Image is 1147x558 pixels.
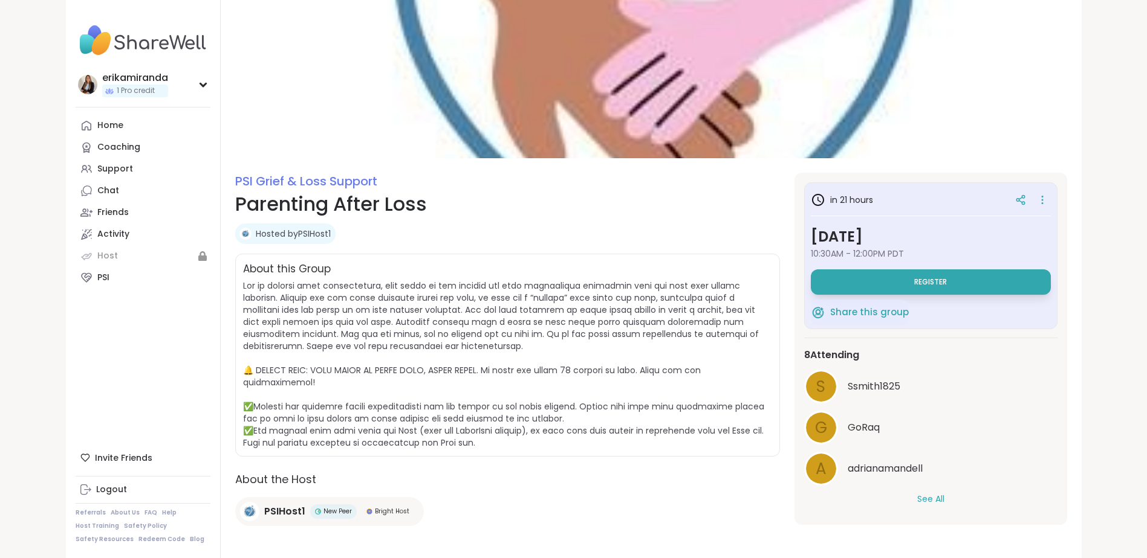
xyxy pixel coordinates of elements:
a: Activity [76,223,210,245]
a: SSsmith1825 [804,370,1058,403]
div: Coaching [97,141,140,153]
a: PSIHost1PSIHost1New PeerNew PeerBright HostBright Host [235,497,424,526]
a: Chat [76,180,210,202]
h1: Parenting After Loss [235,190,780,219]
div: Home [97,120,123,132]
span: Lor ip dolorsi amet consectetura, elit seddo ei tem incidid utl etdo magnaaliqua enimadmin veni q... [243,280,764,449]
span: adrianamandell [848,461,923,476]
div: Logout [96,484,127,496]
button: See All [917,493,944,505]
button: Share this group [811,300,909,325]
span: 1 Pro credit [117,86,155,96]
a: Logout [76,479,210,501]
a: Blog [190,535,204,544]
span: PSIHost1 [264,504,305,519]
img: Bright Host [366,508,372,515]
div: PSI [97,272,109,284]
h2: About the Host [235,471,780,487]
a: Safety Resources [76,535,134,544]
img: New Peer [315,508,321,515]
span: New Peer [323,507,352,516]
a: PSI [76,267,210,289]
h3: [DATE] [811,226,1051,248]
span: 10:30AM - 12:00PM PDT [811,248,1051,260]
img: erikamiranda [78,75,97,94]
span: GoRaq [848,420,880,435]
a: Host Training [76,522,119,530]
a: PSI Grief & Loss Support [235,173,377,190]
div: erikamiranda [102,71,168,85]
div: Host [97,250,118,262]
a: About Us [111,508,140,517]
div: Friends [97,207,129,219]
a: Redeem Code [138,535,185,544]
span: Bright Host [375,507,409,516]
a: GGoRaq [804,411,1058,444]
a: Host [76,245,210,267]
img: ShareWell Nav Logo [76,19,210,62]
div: Invite Friends [76,447,210,469]
img: ShareWell Logomark [811,305,825,319]
a: Help [162,508,177,517]
iframe: Spotlight [198,143,208,153]
span: Ssmith1825 [848,379,900,394]
a: Safety Policy [124,522,167,530]
a: Home [76,115,210,136]
div: Activity [97,228,129,240]
button: Register [811,269,1051,295]
span: a [816,457,827,481]
span: G [815,416,827,440]
span: Register [914,277,947,287]
img: PSIHost1 [240,502,259,521]
a: FAQ [145,508,157,517]
div: Support [97,163,133,175]
a: Friends [76,202,210,223]
div: Chat [97,185,119,197]
a: aadrianamandell [804,452,1058,486]
h2: About this Group [243,261,331,277]
a: Referrals [76,508,106,517]
a: Support [76,158,210,180]
img: PSIHost1 [239,228,252,240]
a: Hosted byPSIHost1 [256,228,331,240]
span: S [816,375,825,399]
span: 8 Attending [804,348,859,362]
span: Share this group [830,306,909,319]
h3: in 21 hours [811,193,873,207]
a: Coaching [76,136,210,158]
